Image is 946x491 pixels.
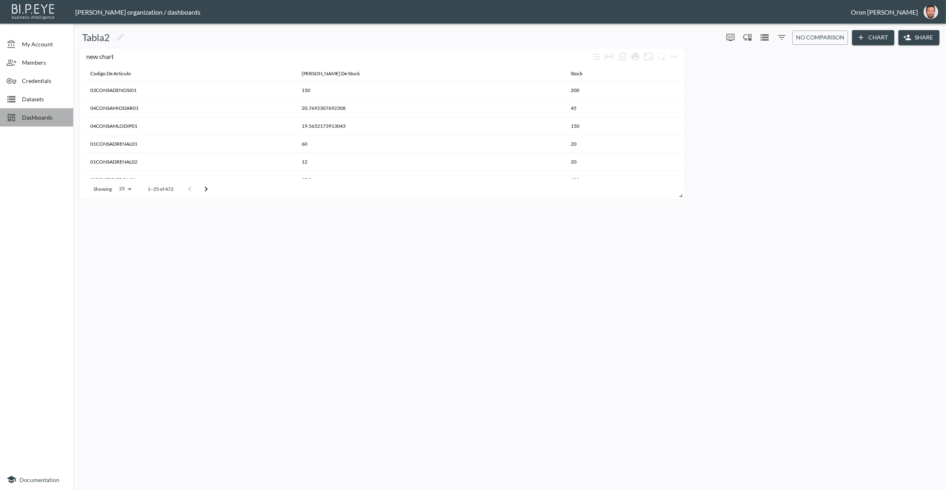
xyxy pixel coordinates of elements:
[655,50,668,63] button: more
[295,153,564,171] th: 12
[295,135,564,153] th: 60
[84,99,295,117] th: 04CONSAMIODAR01
[148,185,174,192] p: 1–25 of 472
[10,2,57,20] img: bipeye-logo
[758,31,771,44] button: Datasets
[198,181,214,197] button: Go to next page
[90,69,131,79] div: Codigo De Articulo
[22,40,67,48] span: My Account
[20,476,59,483] span: Documentation
[22,113,67,122] span: Dashboards
[724,31,737,44] span: Display settings
[603,50,616,63] div: Toggle table layout between fixed and auto (default: auto)
[82,31,110,44] h5: Tabla2
[775,31,788,44] button: Filters
[629,50,642,63] div: Print
[564,99,681,117] th: 45
[302,69,360,79] div: Dias De Stock
[84,117,295,135] th: 04CONSAMLODIP01
[295,99,564,117] th: 20.7692307692308
[590,50,603,63] div: Wrap text
[616,50,629,63] div: Number of rows selected for download: 472
[571,69,593,79] span: Stock
[94,185,112,192] p: Showing
[86,52,590,60] div: new chart
[564,135,681,153] th: 20
[295,117,564,135] th: 19.5652173913043
[668,50,681,63] span: Chart settings
[7,475,67,484] a: Documentation
[115,32,125,42] svg: Edit
[851,8,918,16] div: Oron [PERSON_NAME]
[564,153,681,171] th: 20
[84,153,295,171] th: 01CONSADRENAL02
[724,31,737,44] button: more
[655,52,668,59] span: Attach chart to a group
[84,135,295,153] th: 01CONSADRENAL01
[84,81,295,99] th: 03CONSADENOSI01
[564,171,681,189] th: 100
[852,30,894,45] button: Chart
[564,81,681,99] th: 200
[571,69,583,79] div: Stock
[22,95,67,103] span: Datasets
[295,81,564,99] th: 150
[115,183,135,194] div: 25
[22,76,67,85] span: Credentials
[642,50,655,63] button: Fullscreen
[564,117,681,135] th: 150
[84,171,295,189] th: 02REUTERITROM01
[898,30,939,45] button: Share
[792,31,848,45] button: No comparison
[796,33,844,43] span: No comparison
[90,69,141,79] span: Codigo De Articulo
[302,69,370,79] span: Dias De Stock
[22,58,67,67] span: Members
[741,31,754,44] div: Enable/disable chart dragging
[924,4,938,19] img: f7df4f0b1e237398fe25aedd0497c453
[295,171,564,189] th: 37.5
[75,8,851,16] div: [PERSON_NAME] organization / dashboards
[918,2,944,22] button: oron@bipeye.com
[668,50,681,63] button: more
